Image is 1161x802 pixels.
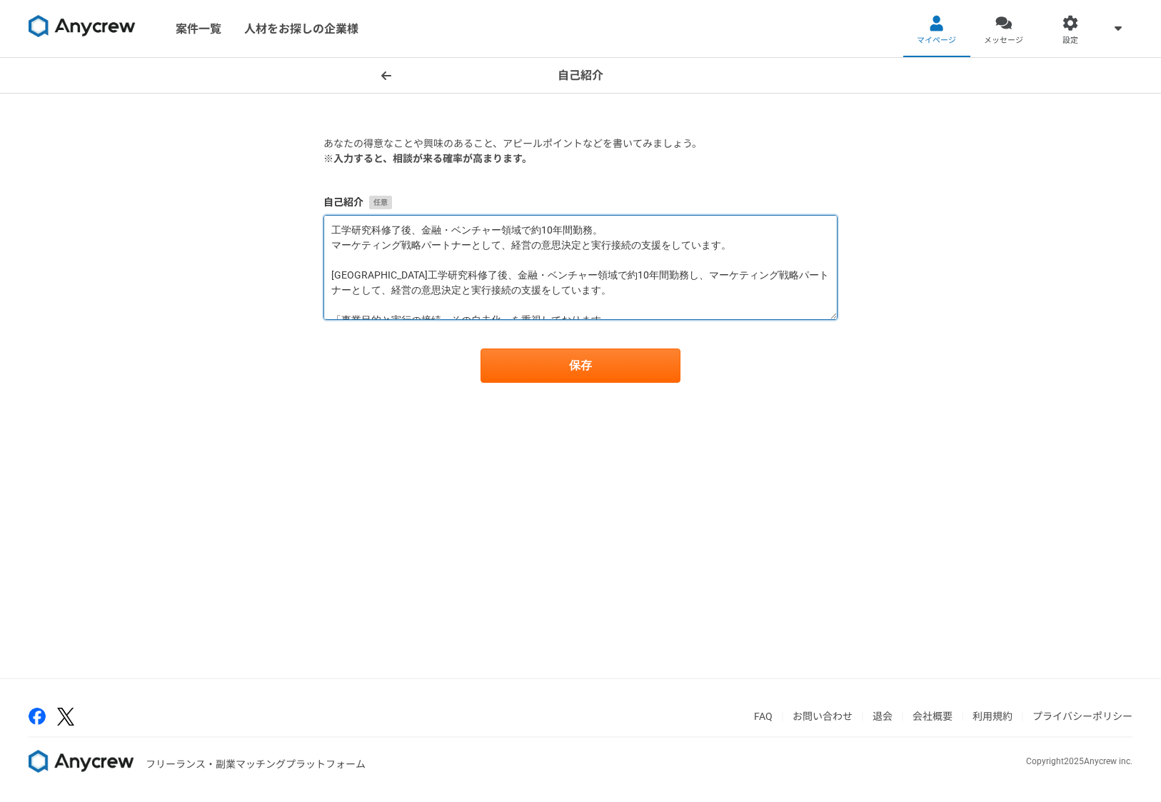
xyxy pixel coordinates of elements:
img: facebook-2adfd474.png [29,708,46,725]
a: 会社概要 [913,711,953,722]
p: ※入力すると、相談が来る確率が高まります。 [323,151,838,166]
img: x-391a3a86.png [57,708,74,726]
a: お問い合わせ [793,711,853,722]
p: フリーランス・副業マッチングプラットフォーム [146,757,366,772]
a: FAQ [754,711,773,722]
img: 8DqYSo04kwAAAAASUVORK5CYII= [29,15,136,38]
a: 利用規約 [972,711,1012,722]
img: 8DqYSo04kwAAAAASUVORK5CYII= [29,750,134,773]
label: 自己紹介 [323,195,838,210]
a: 退会 [873,711,893,722]
button: 保存 [481,349,680,383]
p: あなたの得意なことや興味のあること、アピールポイントなどを書いてみましょう。 [323,136,838,151]
span: メッセージ [984,35,1023,46]
span: マイページ [917,35,956,46]
a: プライバシーポリシー [1032,711,1132,722]
h1: 自己紹介 [558,67,603,84]
p: Copyright 2025 Anycrew inc. [1026,755,1132,768]
span: 設定 [1062,35,1078,46]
